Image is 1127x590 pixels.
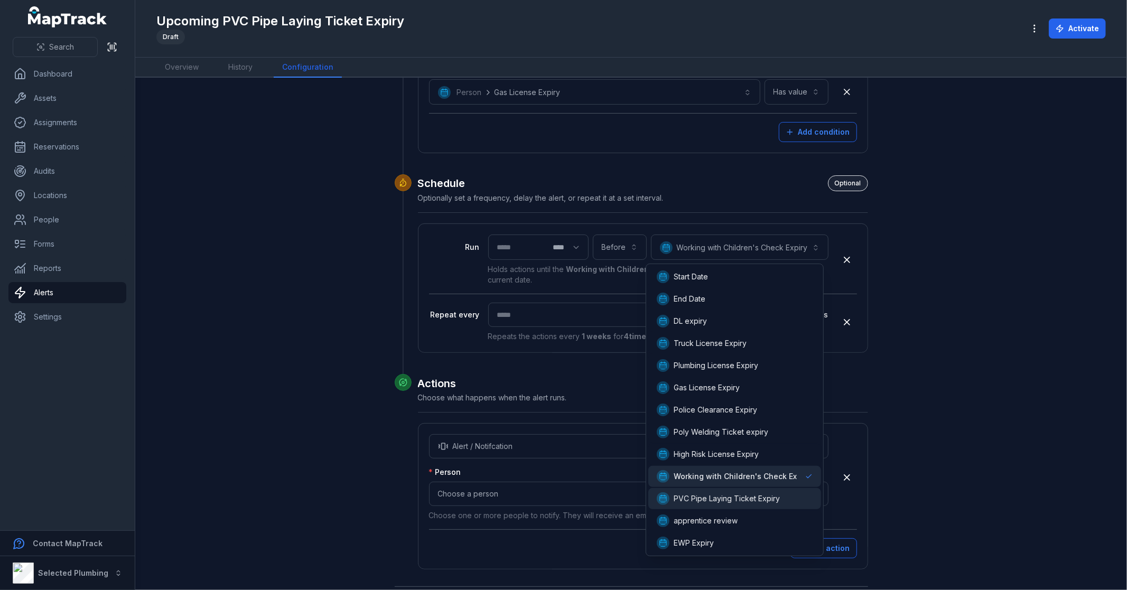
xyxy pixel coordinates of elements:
[674,516,738,526] span: apprentice review
[674,405,757,415] span: Police Clearance Expiry
[674,471,811,482] span: Working with Children's Check Expiry
[674,294,705,304] span: End Date
[674,427,768,437] span: Poly Welding Ticket expiry
[674,382,740,393] span: Gas License Expiry
[674,538,714,548] span: EWP Expiry
[651,235,828,260] button: Working with Children's Check Expiry
[674,338,747,349] span: Truck License Expiry
[646,264,824,556] div: Working with Children's Check Expiry
[674,316,707,326] span: DL expiry
[674,493,780,504] span: PVC Pipe Laying Ticket Expiry
[674,449,759,460] span: High Risk License Expiry
[674,271,708,282] span: Start Date
[674,360,758,371] span: Plumbing License Expiry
